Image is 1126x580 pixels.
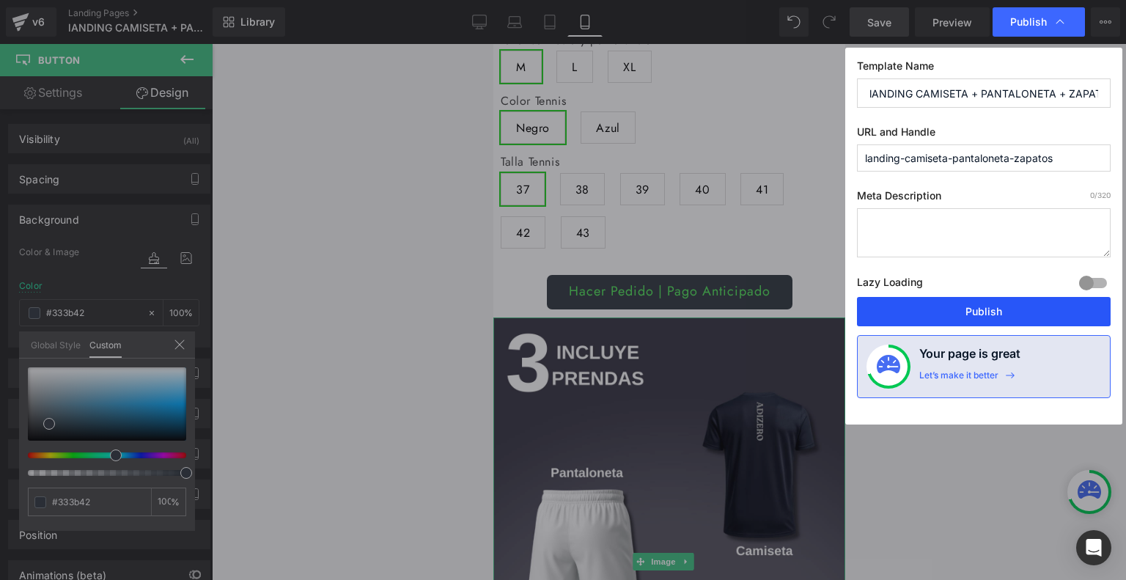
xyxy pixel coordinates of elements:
[1010,15,1047,29] span: Publish
[919,370,998,389] div: Let’s make it better
[919,345,1020,370] h4: Your page is great
[1090,191,1111,199] span: /320
[857,125,1111,144] label: URL and Handle
[857,273,923,297] label: Lazy Loading
[1076,530,1111,565] div: Open Intercom Messenger
[857,59,1111,78] label: Template Name
[1090,191,1094,199] span: 0
[857,189,1111,208] label: Meta Description
[857,297,1111,326] button: Publish
[877,355,900,378] img: onboarding-status.svg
